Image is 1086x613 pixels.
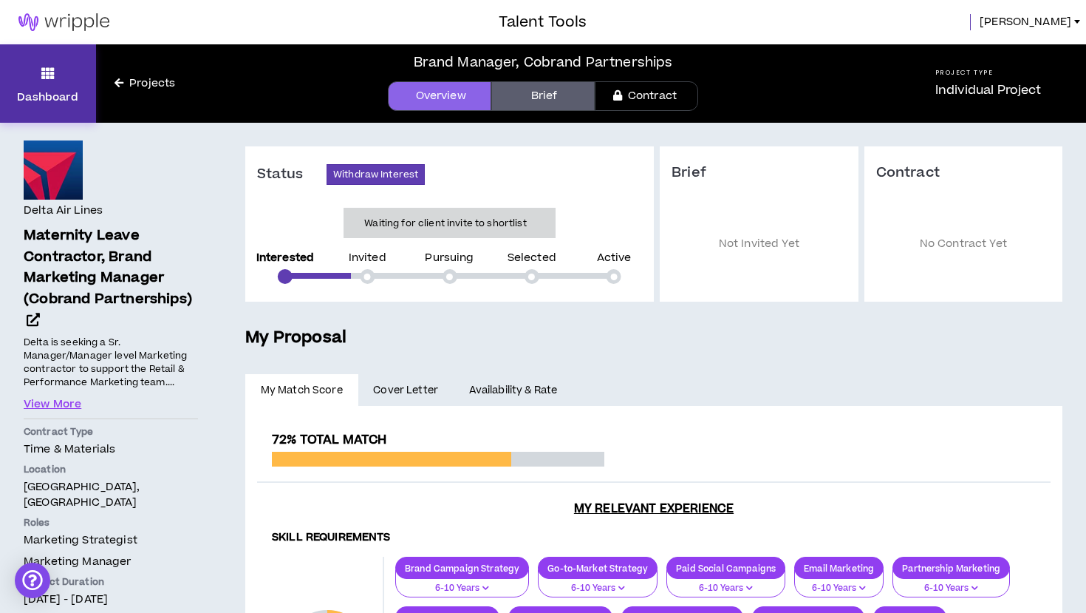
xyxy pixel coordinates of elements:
button: 6-10 Years [794,569,884,597]
p: 6-10 Years [902,582,1000,595]
button: Withdraw Interest [327,164,425,185]
p: Pursuing [425,253,474,263]
p: 6-10 Years [804,582,874,595]
a: Contract [595,81,698,111]
p: Individual Project [935,81,1042,99]
a: Brief [491,81,595,111]
a: My Match Score [245,374,358,407]
a: Availability & Rate [454,374,573,407]
p: Paid Social Campaigns [667,563,785,574]
h3: Brief [672,164,847,182]
div: Brand Manager, Cobrand Partnerships [414,53,673,72]
p: Dashboard [17,89,78,105]
button: 6-10 Years [892,569,1010,597]
h3: Contract [876,164,1051,182]
a: Projects [96,75,194,92]
span: Cover Letter [373,382,438,399]
button: View More [24,396,81,413]
span: Marketing Manager [24,554,131,569]
p: Waiting for client invite to shortlist [364,216,526,231]
p: Delta is seeking a Sr. Manager/Manager level Marketing contractor to support the Retail & Perform... [24,335,198,390]
p: Selected [508,253,556,263]
p: Location [24,463,198,476]
p: 6-10 Years [676,582,776,595]
p: Partnership Marketing [893,563,1009,574]
h4: Skill Requirements [272,531,1036,545]
p: [GEOGRAPHIC_DATA], [GEOGRAPHIC_DATA] [24,479,198,510]
h4: Delta Air Lines [24,203,103,219]
p: Go-to-Market Strategy [539,563,657,574]
p: Invited [349,253,386,263]
a: Overview [388,81,491,111]
p: Brand Campaign Strategy [396,563,528,574]
span: [PERSON_NAME] [980,14,1071,30]
p: Project Duration [24,575,198,589]
p: Contract Type [24,425,198,438]
span: Maternity Leave Contractor, Brand Marketing Manager (Cobrand Partnerships) [24,226,192,309]
a: Maternity Leave Contractor, Brand Marketing Manager (Cobrand Partnerships) [24,226,198,332]
span: Marketing Strategist [24,532,137,548]
p: Not Invited Yet [672,204,847,285]
h5: My Proposal [245,325,1062,350]
button: 6-10 Years [395,569,529,597]
p: 6-10 Years [405,582,519,595]
h5: Project Type [935,68,1042,78]
button: 6-10 Years [538,569,658,597]
div: Open Intercom Messenger [15,563,50,598]
p: Roles [24,516,198,529]
h3: Status [257,166,327,183]
p: Email Marketing [795,563,883,574]
p: No Contract Yet [876,204,1051,285]
p: Active [597,253,632,263]
p: Interested [256,253,314,263]
p: Time & Materials [24,441,198,457]
p: 6-10 Years [547,582,648,595]
span: 72% Total Match [272,431,386,449]
button: 6-10 Years [666,569,785,597]
h3: Talent Tools [499,11,587,33]
h3: My Relevant Experience [257,501,1051,516]
p: [DATE] - [DATE] [24,592,198,607]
